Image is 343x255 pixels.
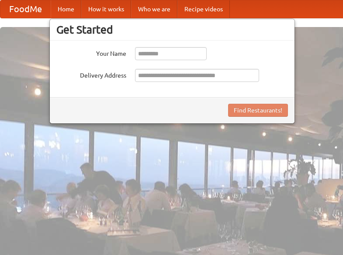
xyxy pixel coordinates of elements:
[228,104,288,117] button: Find Restaurants!
[56,69,126,80] label: Delivery Address
[51,0,81,18] a: Home
[81,0,131,18] a: How it works
[0,0,51,18] a: FoodMe
[56,47,126,58] label: Your Name
[56,23,288,36] h3: Get Started
[177,0,230,18] a: Recipe videos
[131,0,177,18] a: Who we are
